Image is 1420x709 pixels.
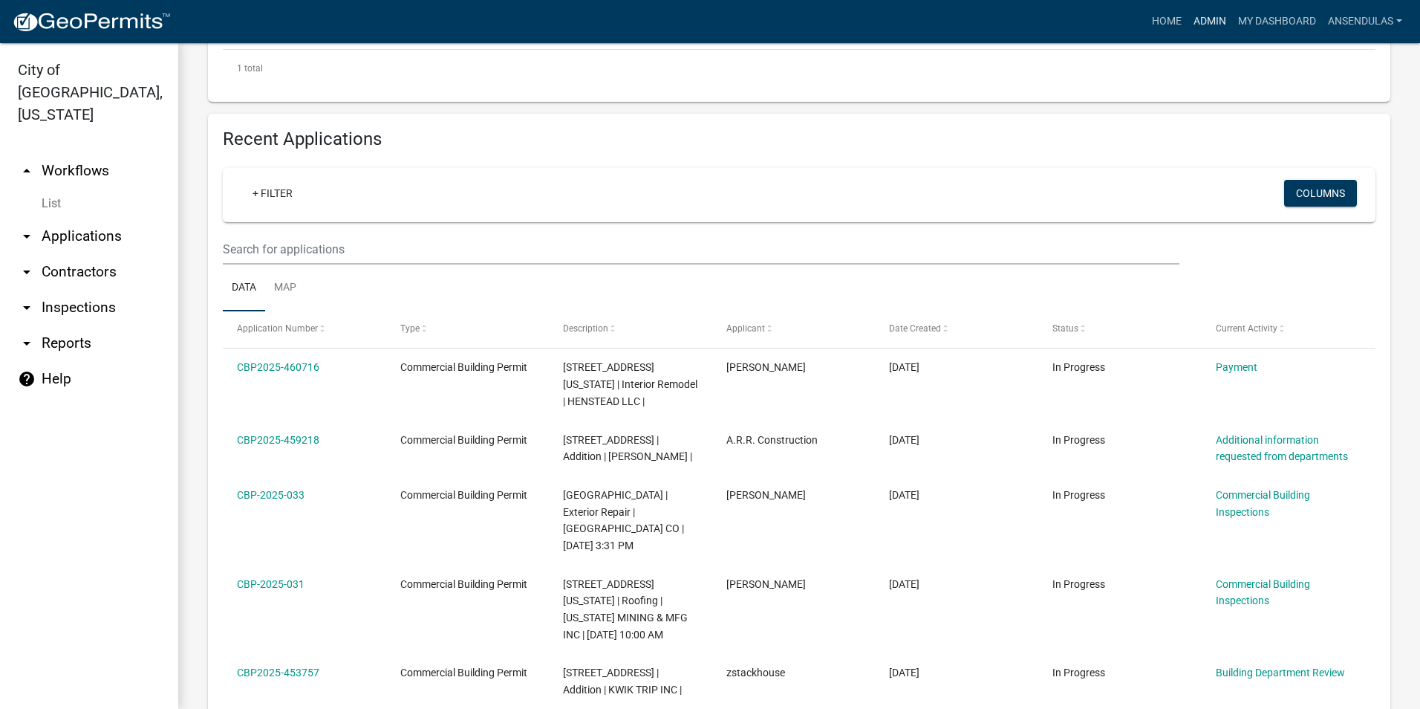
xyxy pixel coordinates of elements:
[1146,7,1188,36] a: Home
[726,361,806,373] span: Chayla Henle
[237,434,319,446] a: CBP2025-459218
[1038,311,1202,347] datatable-header-cell: Status
[726,667,785,679] span: zstackhouse
[18,334,36,352] i: arrow_drop_down
[1216,434,1348,463] a: Additional information requested from departments
[237,578,304,590] a: CBP-2025-031
[563,434,692,463] span: 509 20TH ST N | Addition | ADAM R REINHART |
[400,434,527,446] span: Commercial Building Permit
[223,234,1179,265] input: Search for applications
[1216,323,1277,334] span: Current Activity
[386,311,550,347] datatable-header-cell: Type
[400,489,527,501] span: Commercial Building Permit
[18,370,36,388] i: help
[1188,7,1232,36] a: Admin
[889,667,919,679] span: 07/23/2025
[889,489,919,501] span: 08/04/2025
[1052,434,1105,446] span: In Progress
[223,311,386,347] datatable-header-cell: Application Number
[726,434,818,446] span: A.R.R. Construction
[563,489,684,551] span: 1 STATE ST N | Exterior Repair | STATE STREET THEATER CO | 08/05/2025 3:31 PM
[241,180,304,207] a: + Filter
[1216,578,1310,607] a: Commercial Building Inspections
[889,578,919,590] span: 07/31/2025
[237,323,318,334] span: Application Number
[223,129,1375,150] h4: Recent Applications
[1216,489,1310,518] a: Commercial Building Inspections
[726,323,765,334] span: Applicant
[875,311,1038,347] datatable-header-cell: Date Created
[1052,578,1105,590] span: In Progress
[1322,7,1408,36] a: ansendulas
[400,323,420,334] span: Type
[726,578,806,590] span: Danny Boyle
[18,299,36,317] i: arrow_drop_down
[1216,361,1257,373] a: Payment
[18,227,36,245] i: arrow_drop_down
[400,578,527,590] span: Commercial Building Permit
[889,361,919,373] span: 08/07/2025
[237,667,319,679] a: CBP2025-453757
[223,50,1375,87] div: 1 total
[1201,311,1364,347] datatable-header-cell: Current Activity
[549,311,712,347] datatable-header-cell: Description
[223,265,265,312] a: Data
[1052,489,1105,501] span: In Progress
[889,323,941,334] span: Date Created
[1052,361,1105,373] span: In Progress
[237,489,304,501] a: CBP-2025-033
[18,263,36,281] i: arrow_drop_down
[1052,667,1105,679] span: In Progress
[18,162,36,180] i: arrow_drop_up
[563,578,688,641] span: 1700 MINNESOTA ST N | Roofing | MINNESOTA MINING & MFG INC | 08/05/2025 10:00 AM
[265,265,305,312] a: Map
[889,434,919,446] span: 08/05/2025
[726,489,806,501] span: Doug
[237,361,319,373] a: CBP2025-460716
[400,361,527,373] span: Commercial Building Permit
[400,667,527,679] span: Commercial Building Permit
[1232,7,1322,36] a: My Dashboard
[1216,667,1345,679] a: Building Department Review
[563,323,608,334] span: Description
[1052,323,1078,334] span: Status
[563,361,697,407] span: 5 MINNESOTA ST N | Interior Remodel | HENSTEAD LLC |
[712,311,876,347] datatable-header-cell: Applicant
[563,667,682,696] span: 1601 BROADWAY ST N | Addition | KWIK TRIP INC |
[1284,180,1357,207] button: Columns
